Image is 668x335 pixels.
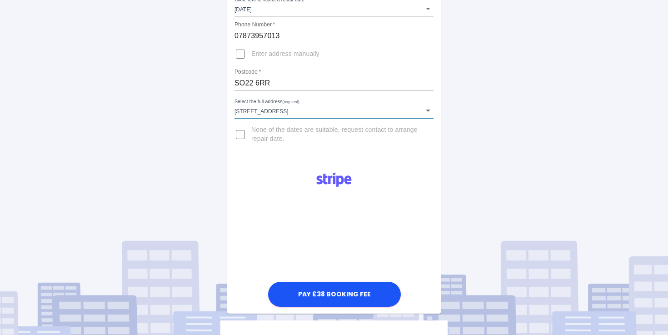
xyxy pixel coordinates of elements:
span: Enter address manually [251,50,319,59]
small: (required) [283,100,299,104]
label: Postcode [234,68,261,76]
iframe: Secure payment input frame [266,193,402,279]
span: None of the dates are suitable, request contact to arrange repair date. [251,125,426,144]
button: Pay £38 Booking Fee [268,282,401,307]
div: [DATE] [234,0,434,17]
label: Phone Number [234,21,275,29]
div: [STREET_ADDRESS] [234,102,434,119]
label: Select the full address [234,98,299,105]
img: Logo [311,169,357,191]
